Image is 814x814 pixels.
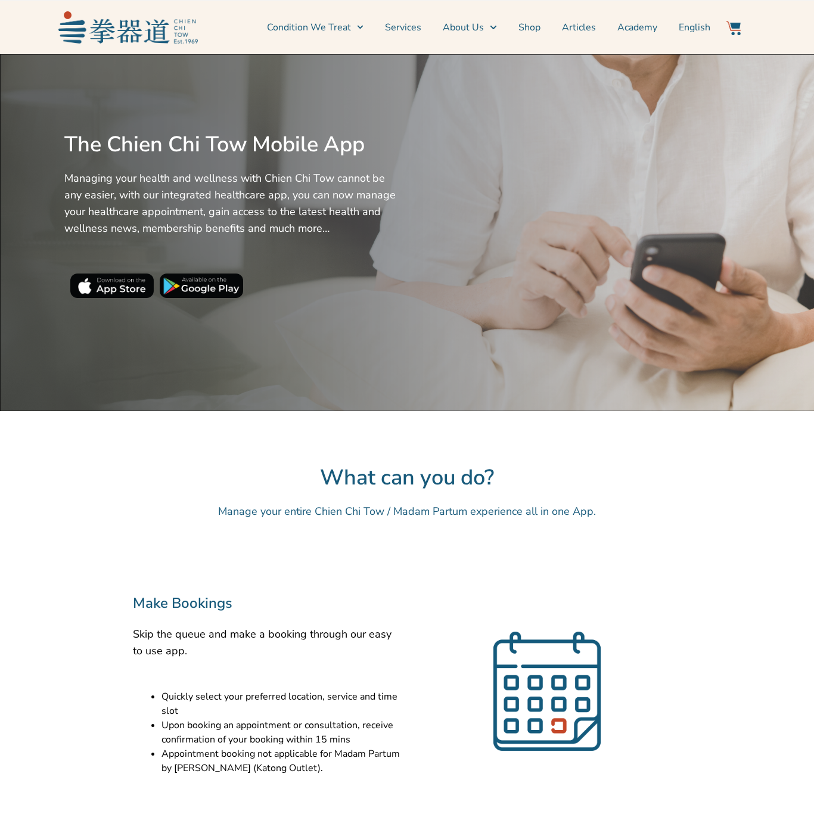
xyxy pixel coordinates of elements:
[161,747,401,775] li: Appointment booking not applicable for Madam Partum by [PERSON_NAME] (Katong Outlet).
[679,20,710,35] span: English
[64,132,401,158] h2: The Chien Chi Tow Mobile App
[64,170,401,237] p: Managing your health and wellness with Chien Chi Tow cannot be any easier, with our integrated he...
[726,21,741,35] img: Website Icon-03
[562,13,596,42] a: Articles
[617,13,657,42] a: Academy
[133,626,401,659] p: Skip the queue and make a booking through our easy to use app.
[679,13,710,42] a: English
[161,689,401,718] li: Quickly select your preferred location, service and time slot
[133,592,401,614] h2: Make Bookings
[385,13,421,42] a: Services
[204,13,710,42] nav: Menu
[267,13,363,42] a: Condition We Treat
[161,718,401,747] li: Upon booking an appointment or consultation, receive confirmation of your booking within 15 mins
[124,503,690,520] p: Manage your entire Chien Chi Tow / Madam Partum experience all in one App.
[518,13,540,42] a: Shop
[124,465,690,491] h2: What can you do?
[443,13,496,42] a: About Us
